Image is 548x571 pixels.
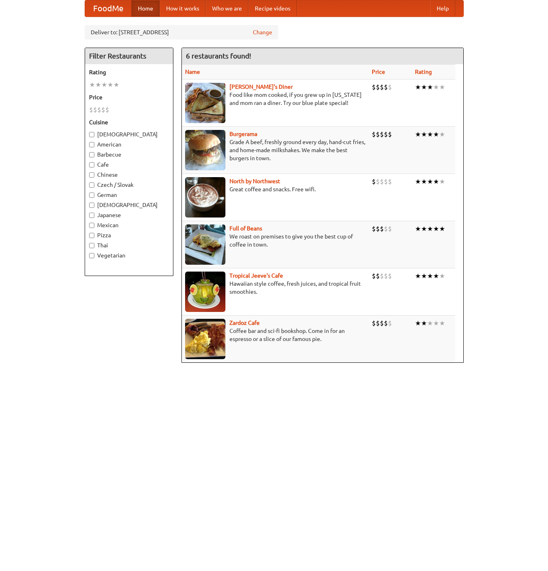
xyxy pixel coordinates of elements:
[131,0,160,17] a: Home
[89,221,169,229] label: Mexican
[433,83,439,92] li: ★
[89,191,169,199] label: German
[421,319,427,328] li: ★
[439,177,445,186] li: ★
[229,320,260,326] a: Zardoz Cafe
[89,241,169,249] label: Thai
[95,80,101,89] li: ★
[380,130,384,139] li: $
[427,177,433,186] li: ★
[89,231,169,239] label: Pizza
[185,138,365,162] p: Grade A beef, freshly ground every day, hand-cut fries, and home-made milkshakes. We make the bes...
[380,83,384,92] li: $
[388,130,392,139] li: $
[433,272,439,280] li: ★
[427,319,433,328] li: ★
[439,130,445,139] li: ★
[380,177,384,186] li: $
[185,272,225,312] img: jeeves.jpg
[185,69,200,75] a: Name
[427,224,433,233] li: ★
[89,201,169,209] label: [DEMOGRAPHIC_DATA]
[206,0,248,17] a: Who we are
[185,280,365,296] p: Hawaiian style coffee, fresh juices, and tropical fruit smoothies.
[248,0,297,17] a: Recipe videos
[97,105,101,114] li: $
[439,224,445,233] li: ★
[433,177,439,186] li: ★
[229,84,293,90] b: [PERSON_NAME]'s Diner
[89,80,95,89] li: ★
[185,319,225,359] img: zardoz.jpg
[101,80,107,89] li: ★
[372,224,376,233] li: $
[185,177,225,218] img: north.jpg
[421,83,427,92] li: ★
[85,25,278,40] div: Deliver to: [STREET_ADDRESS]
[372,319,376,328] li: $
[89,161,169,169] label: Cafe
[229,225,262,232] a: Full of Beans
[380,224,384,233] li: $
[388,272,392,280] li: $
[186,52,251,60] ng-pluralize: 6 restaurants found!
[89,118,169,126] h5: Cuisine
[415,224,421,233] li: ★
[93,105,97,114] li: $
[89,203,94,208] input: [DEMOGRAPHIC_DATA]
[89,243,94,248] input: Thai
[89,105,93,114] li: $
[89,192,94,198] input: German
[89,132,94,137] input: [DEMOGRAPHIC_DATA]
[372,272,376,280] li: $
[89,181,169,189] label: Czech / Slovak
[89,151,169,159] label: Barbecue
[376,272,380,280] li: $
[427,272,433,280] li: ★
[380,319,384,328] li: $
[415,177,421,186] li: ★
[421,224,427,233] li: ★
[229,178,280,184] b: North by Northwest
[388,319,392,328] li: $
[415,83,421,92] li: ★
[185,83,225,123] img: sallys.jpg
[433,319,439,328] li: ★
[85,0,131,17] a: FoodMe
[439,272,445,280] li: ★
[376,319,380,328] li: $
[89,251,169,259] label: Vegetarian
[415,272,421,280] li: ★
[89,142,94,147] input: American
[89,140,169,149] label: American
[160,0,206,17] a: How it works
[384,224,388,233] li: $
[376,130,380,139] li: $
[89,223,94,228] input: Mexican
[107,80,113,89] li: ★
[388,83,392,92] li: $
[89,172,94,178] input: Chinese
[372,83,376,92] li: $
[384,177,388,186] li: $
[376,177,380,186] li: $
[89,130,169,138] label: [DEMOGRAPHIC_DATA]
[439,319,445,328] li: ★
[89,253,94,258] input: Vegetarian
[372,177,376,186] li: $
[384,83,388,92] li: $
[430,0,455,17] a: Help
[89,171,169,179] label: Chinese
[376,83,380,92] li: $
[89,68,169,76] h5: Rating
[229,272,283,279] a: Tropical Jeeve's Cafe
[185,91,365,107] p: Food like mom cooked, if you grew up in [US_STATE] and mom ran a diner. Try our blue plate special!
[421,177,427,186] li: ★
[415,319,421,328] li: ★
[85,48,173,64] h4: Filter Restaurants
[372,69,385,75] a: Price
[384,319,388,328] li: $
